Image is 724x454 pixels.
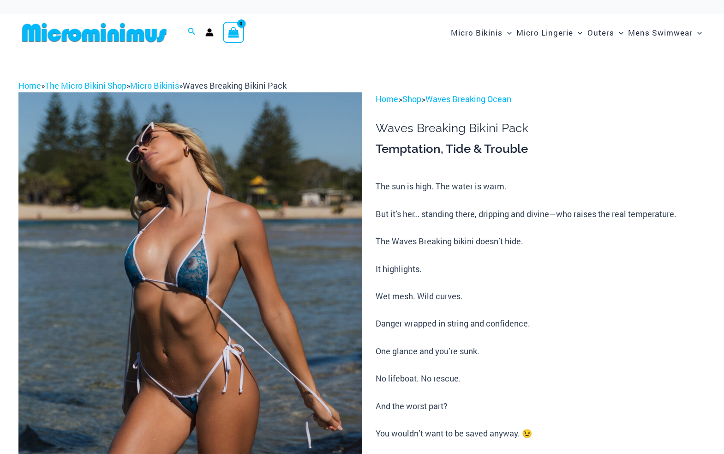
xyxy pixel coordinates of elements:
span: Micro Lingerie [516,21,573,44]
a: Mens SwimwearMenu ToggleMenu Toggle [626,18,704,47]
span: Menu Toggle [693,21,702,44]
a: Micro Bikinis [130,80,179,91]
p: The sun is high. The water is warm. But it’s her… standing there, dripping and divine—who raises ... [376,180,706,440]
nav: Site Navigation [447,17,706,48]
a: Micro BikinisMenu ToggleMenu Toggle [449,18,514,47]
span: Menu Toggle [614,21,623,44]
span: Menu Toggle [573,21,582,44]
img: MM SHOP LOGO FLAT [18,22,170,43]
h3: Temptation, Tide & Trouble [376,141,706,157]
span: Mens Swimwear [628,21,693,44]
p: > > [376,92,706,106]
span: » » » [18,80,287,91]
h1: Waves Breaking Bikini Pack [376,121,706,135]
span: Waves Breaking Bikini Pack [183,80,287,91]
a: Home [18,80,41,91]
span: Outers [587,21,614,44]
span: Micro Bikinis [451,21,503,44]
span: Menu Toggle [503,21,512,44]
a: Waves Breaking Ocean [425,93,511,104]
a: View Shopping Cart, empty [223,22,244,43]
a: Micro LingerieMenu ToggleMenu Toggle [514,18,585,47]
a: Search icon link [188,26,196,38]
a: Account icon link [205,28,214,36]
a: OutersMenu ToggleMenu Toggle [585,18,626,47]
a: Shop [402,93,421,104]
a: The Micro Bikini Shop [45,80,126,91]
a: Home [376,93,398,104]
